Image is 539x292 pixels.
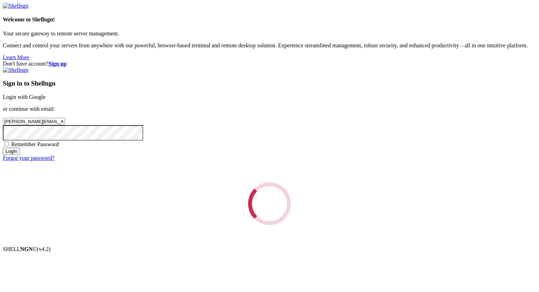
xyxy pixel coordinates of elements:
input: Email address [3,118,65,125]
span: Remember Password [11,141,59,147]
a: Forgot your password? [3,155,54,161]
img: Shellngn [3,3,28,9]
a: Learn More [3,54,29,60]
input: Login [3,148,20,155]
span: 4.2.0 [37,246,51,252]
a: Login with Google [3,94,46,100]
span: SHELL © [3,246,51,252]
b: NGN [20,246,33,252]
h3: Sign in to Shellngn [3,80,536,87]
div: Loading... [239,174,299,233]
input: Remember Password [4,142,9,146]
p: Connect and control your servers from anywhere with our powerful, browser-based terminal and remo... [3,42,536,49]
img: Shellngn [3,67,28,73]
p: or continue with email: [3,106,536,112]
a: Sign up [48,61,67,67]
h4: Welcome to Shellngn! [3,16,536,23]
div: Don't have account? [3,61,536,67]
p: Your secure gateway to remote server management. [3,30,536,37]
